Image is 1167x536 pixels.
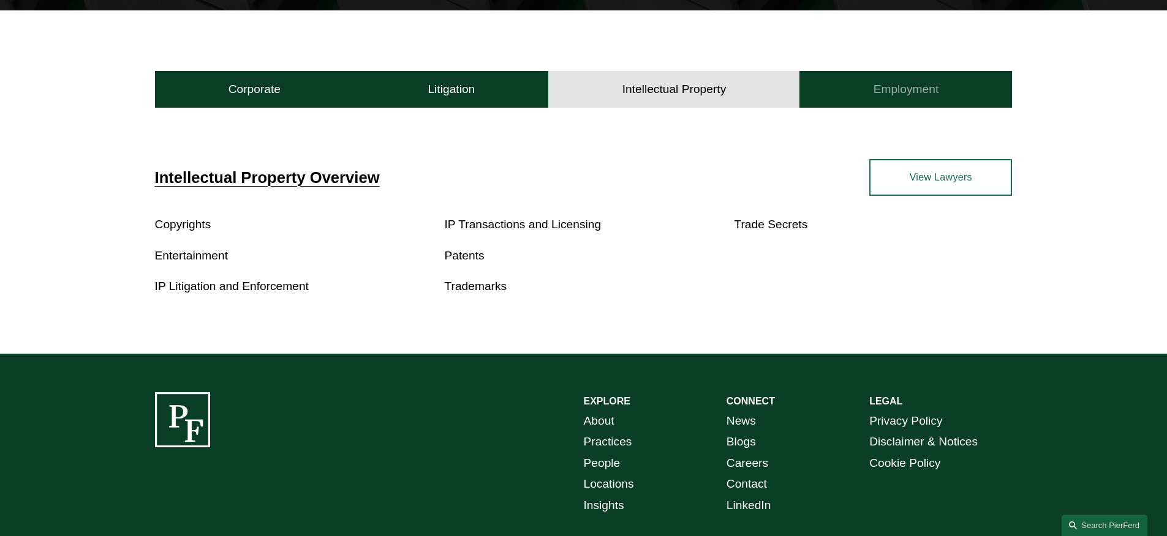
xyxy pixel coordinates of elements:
[445,218,602,231] a: IP Transactions and Licensing
[428,82,475,97] h4: Litigation
[869,396,902,406] strong: LEGAL
[869,411,942,432] a: Privacy Policy
[584,495,624,516] a: Insights
[727,431,756,453] a: Blogs
[734,218,807,231] a: Trade Secrets
[584,411,614,432] a: About
[155,169,380,186] a: Intellectual Property Overview
[1062,515,1147,536] a: Search this site
[727,396,775,406] strong: CONNECT
[584,453,621,474] a: People
[869,159,1012,196] a: View Lawyers
[584,474,634,495] a: Locations
[584,431,632,453] a: Practices
[874,82,939,97] h4: Employment
[622,82,727,97] h4: Intellectual Property
[869,431,978,453] a: Disclaimer & Notices
[155,249,228,262] a: Entertainment
[727,453,768,474] a: Careers
[727,495,771,516] a: LinkedIn
[228,82,281,97] h4: Corporate
[727,411,756,432] a: News
[869,453,940,474] a: Cookie Policy
[155,218,211,231] a: Copyrights
[584,396,630,406] strong: EXPLORE
[727,474,767,495] a: Contact
[445,280,507,292] a: Trademarks
[445,249,485,262] a: Patents
[155,280,309,292] a: IP Litigation and Enforcement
